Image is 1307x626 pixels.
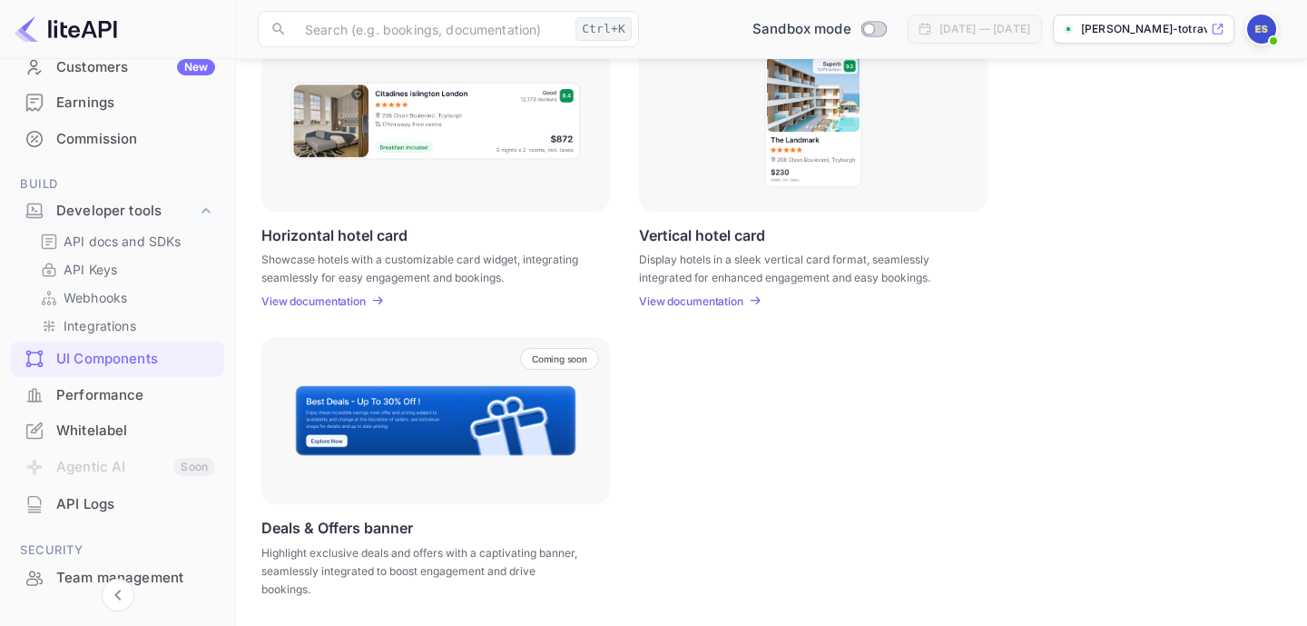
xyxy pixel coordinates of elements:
div: CustomersNew [11,50,224,85]
p: Highlight exclusive deals and offers with a captivating banner, seamlessly integrated to boost en... [261,544,587,599]
a: CustomersNew [11,50,224,84]
div: Developer tools [56,201,197,222]
a: Earnings [11,85,224,119]
div: Performance [11,378,224,413]
div: Customers [56,57,215,78]
div: API Keys [33,256,217,283]
span: Security [11,541,224,561]
p: Deals & Offers banner [261,519,413,537]
p: View documentation [639,294,743,308]
p: API docs and SDKs [64,232,182,251]
a: UI Components [11,342,224,375]
p: View documentation [261,294,366,308]
img: Banner Frame [294,384,577,457]
button: Collapse navigation [102,579,134,611]
a: Team management [11,561,224,594]
div: Commission [11,122,224,157]
div: UI Components [11,342,224,377]
p: API Keys [64,260,117,279]
p: [PERSON_NAME]-totrav... [1081,21,1207,37]
p: Horizontal hotel card [261,226,408,243]
div: Switch to Production mode [745,19,893,40]
a: Whitelabel [11,413,224,447]
p: Coming soon [532,353,587,364]
span: Build [11,174,224,194]
div: API docs and SDKs [33,228,217,254]
input: Search (e.g. bookings, documentation) [294,11,568,47]
p: Display hotels in a sleek vertical card format, seamlessly integrated for enhanced engagement and... [639,251,965,283]
div: Earnings [11,85,224,121]
div: Webhooks [33,284,217,311]
div: Performance [56,385,215,406]
div: Ctrl+K [575,17,632,41]
a: Integrations [40,316,210,335]
img: Vertical hotel card Frame [763,53,863,189]
a: Webhooks [40,288,210,307]
div: Earnings [56,93,215,114]
div: Team management [56,568,215,589]
a: Commission [11,122,224,155]
div: Developer tools [11,195,224,227]
div: Whitelabel [11,413,224,449]
div: Integrations [33,313,217,339]
div: UI Components [56,349,215,370]
img: LiteAPI logo [15,15,117,44]
img: Eduardo Saborio [1247,15,1276,44]
a: API docs and SDKs [40,232,210,251]
p: Integrations [64,316,136,335]
p: Showcase hotels with a customizable card widget, integrating seamlessly for easy engagement and b... [261,251,587,283]
p: Webhooks [64,288,127,307]
div: API Logs [56,494,215,515]
a: View documentation [639,294,749,308]
span: Sandbox mode [752,19,851,40]
a: API Logs [11,487,224,521]
div: Commission [56,129,215,150]
div: New [177,59,215,75]
div: Team management [11,561,224,596]
div: Whitelabel [56,421,215,442]
a: Performance [11,378,224,412]
div: [DATE] — [DATE] [939,21,1030,37]
p: Vertical hotel card [639,226,765,243]
a: API Keys [40,260,210,279]
a: View documentation [261,294,371,308]
div: API Logs [11,487,224,522]
img: Horizontal hotel card Frame [290,81,582,161]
